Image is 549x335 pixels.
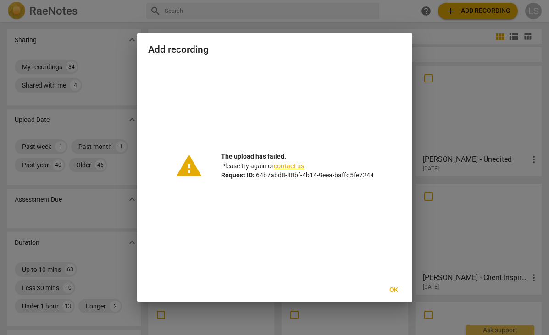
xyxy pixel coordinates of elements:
h2: Add recording [148,44,401,55]
span: Ok [387,286,401,295]
b: Request ID: [221,171,255,179]
b: The upload has failed. [221,153,286,160]
span: warning [175,152,203,180]
p: Please try again or . 64b7abd8-88bf-4b14-9eea-baffd5fe7244 [221,152,374,180]
a: contact us [274,162,304,170]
